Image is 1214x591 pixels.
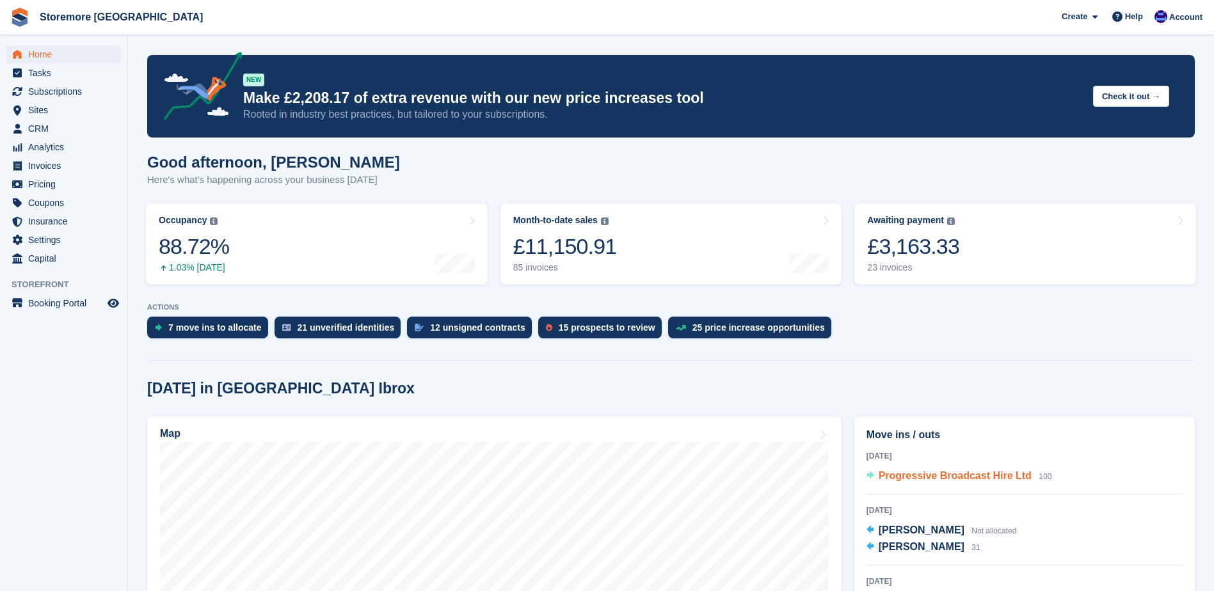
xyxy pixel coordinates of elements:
[513,215,598,226] div: Month-to-date sales
[546,324,552,331] img: prospect-51fa495bee0391a8d652442698ab0144808aea92771e9ea1ae160a38d050c398.svg
[676,325,686,331] img: price_increase_opportunities-93ffe204e8149a01c8c9dc8f82e8f89637d9d84a8eef4429ea346261dce0b2c0.svg
[1169,11,1202,24] span: Account
[28,212,105,230] span: Insurance
[1093,86,1169,107] button: Check it out →
[879,541,964,552] span: [PERSON_NAME]
[28,294,105,312] span: Booking Portal
[10,8,29,27] img: stora-icon-8386f47178a22dfd0bd8f6a31ec36ba5ce8667c1dd55bd0f319d3a0aa187defe.svg
[601,217,609,225] img: icon-info-grey-7440780725fd019a000dd9b08b2336e03edf1995a4989e88bcd33f0948082b44.svg
[6,294,121,312] a: menu
[1125,10,1143,23] span: Help
[6,231,121,249] a: menu
[500,203,842,285] a: Month-to-date sales £11,150.91 85 invoices
[28,64,105,82] span: Tasks
[243,74,264,86] div: NEW
[6,157,121,175] a: menu
[28,231,105,249] span: Settings
[28,120,105,138] span: CRM
[28,157,105,175] span: Invoices
[160,428,180,439] h2: Map
[28,45,105,63] span: Home
[28,83,105,100] span: Subscriptions
[867,505,1183,516] div: [DATE]
[243,89,1083,107] p: Make £2,208.17 of extra revenue with our new price increases tool
[159,233,229,260] div: 88.72%
[6,175,121,193] a: menu
[210,217,218,225] img: icon-info-grey-7440780725fd019a000dd9b08b2336e03edf1995a4989e88bcd33f0948082b44.svg
[243,107,1083,122] p: Rooted in industry best practices, but tailored to your subscriptions.
[6,45,121,63] a: menu
[28,138,105,156] span: Analytics
[6,83,121,100] a: menu
[6,212,121,230] a: menu
[6,101,121,119] a: menu
[12,278,127,291] span: Storefront
[867,576,1183,587] div: [DATE]
[28,249,105,267] span: Capital
[513,262,617,273] div: 85 invoices
[28,101,105,119] span: Sites
[147,154,400,171] h1: Good afternoon, [PERSON_NAME]
[668,317,838,345] a: 25 price increase opportunities
[407,317,538,345] a: 12 unsigned contracts
[275,317,408,345] a: 21 unverified identities
[147,173,400,187] p: Here's what's happening across your business [DATE]
[947,217,955,225] img: icon-info-grey-7440780725fd019a000dd9b08b2336e03edf1995a4989e88bcd33f0948082b44.svg
[6,194,121,212] a: menu
[147,380,415,397] h2: [DATE] in [GEOGRAPHIC_DATA] Ibrox
[867,450,1183,462] div: [DATE]
[147,303,1195,311] p: ACTIONS
[35,6,208,28] a: Storemore [GEOGRAPHIC_DATA]
[28,194,105,212] span: Coupons
[6,64,121,82] a: menu
[867,233,959,260] div: £3,163.33
[879,524,964,535] span: [PERSON_NAME]
[867,539,980,556] a: [PERSON_NAME] 31
[559,322,655,333] div: 15 prospects to review
[159,215,207,226] div: Occupancy
[155,324,162,331] img: move_ins_to_allocate_icon-fdf77a2bb77ea45bf5b3d319d69a93e2d87916cf1d5bf7949dd705db3b84f3ca.svg
[6,249,121,267] a: menu
[282,324,291,331] img: verify_identity-adf6edd0f0f0b5bbfe63781bf79b02c33cf7c696d77639b501bdc392416b5a36.svg
[513,233,617,260] div: £11,150.91
[971,543,980,552] span: 31
[692,322,825,333] div: 25 price increase opportunities
[971,526,1016,535] span: Not allocated
[146,203,488,285] a: Occupancy 88.72% 1.03% [DATE]
[298,322,395,333] div: 21 unverified identities
[538,317,668,345] a: 15 prospects to review
[879,470,1032,481] span: Progressive Broadcast Hire Ltd
[1039,472,1051,481] span: 100
[147,317,275,345] a: 7 move ins to allocate
[867,262,959,273] div: 23 invoices
[168,322,262,333] div: 7 move ins to allocate
[430,322,525,333] div: 12 unsigned contracts
[867,427,1183,443] h2: Move ins / outs
[867,215,944,226] div: Awaiting payment
[415,324,424,331] img: contract_signature_icon-13c848040528278c33f63329250d36e43548de30e8caae1d1a13099fd9432cc5.svg
[854,203,1196,285] a: Awaiting payment £3,163.33 23 invoices
[153,52,243,125] img: price-adjustments-announcement-icon-8257ccfd72463d97f412b2fc003d46551f7dbcb40ab6d574587a9cd5c0d94...
[1062,10,1087,23] span: Create
[106,295,121,311] a: Preview store
[6,120,121,138] a: menu
[159,262,229,273] div: 1.03% [DATE]
[28,175,105,193] span: Pricing
[1154,10,1167,23] img: Angela
[6,138,121,156] a: menu
[867,523,1017,539] a: [PERSON_NAME] Not allocated
[867,468,1052,485] a: Progressive Broadcast Hire Ltd 100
